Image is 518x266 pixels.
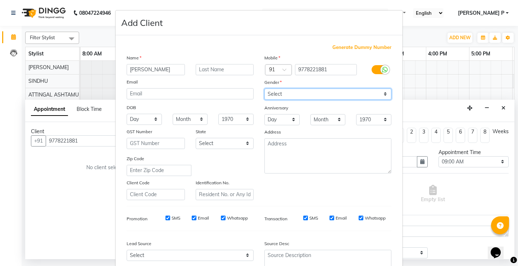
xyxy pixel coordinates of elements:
[127,240,151,247] label: Lead Source
[264,240,289,247] label: Source Desc
[264,129,281,135] label: Address
[127,165,191,176] input: Enter Zip Code
[332,44,391,51] span: Generate Dummy Number
[127,155,144,162] label: Zip Code
[264,216,287,222] label: Transaction
[309,215,318,221] label: SMS
[264,105,288,111] label: Anniversary
[127,129,152,135] label: GST Number
[198,215,209,221] label: Email
[196,129,206,135] label: State
[196,180,230,186] label: Identification No.
[127,216,147,222] label: Promotion
[172,215,180,221] label: SMS
[196,189,254,200] input: Resident No. or Any Id
[127,189,185,200] input: Client Code
[121,16,163,29] h4: Add Client
[264,55,280,61] label: Mobile
[365,215,386,221] label: Whatsapp
[295,64,357,75] input: Mobile
[127,180,150,186] label: Client Code
[127,79,138,85] label: Email
[127,55,141,61] label: Name
[127,64,185,75] input: First Name
[127,138,185,149] input: GST Number
[264,79,282,86] label: Gender
[127,104,136,111] label: DOB
[196,64,254,75] input: Last Name
[227,215,248,221] label: Whatsapp
[336,215,347,221] label: Email
[127,88,254,99] input: Email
